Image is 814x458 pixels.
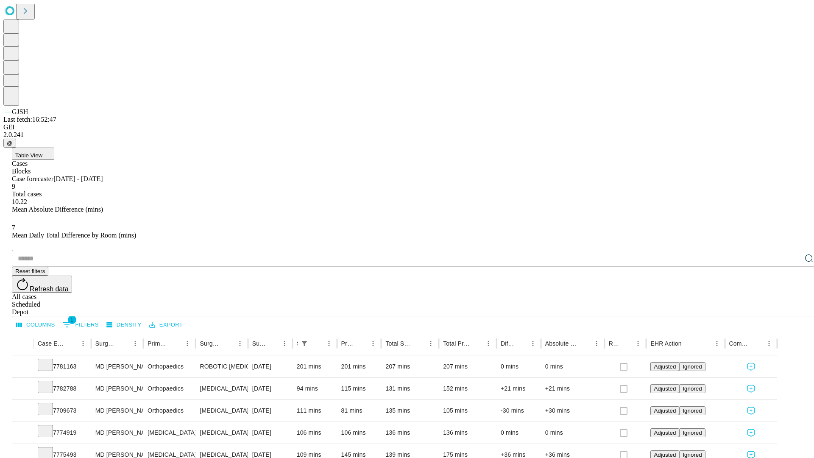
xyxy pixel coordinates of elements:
[683,338,694,349] button: Sort
[17,404,29,419] button: Expand
[12,198,27,205] span: 10.22
[200,422,243,444] div: [MEDICAL_DATA]
[15,268,45,274] span: Reset filters
[654,452,676,458] span: Adjusted
[385,378,435,399] div: 131 mins
[501,356,537,377] div: 0 mins
[341,378,377,399] div: 115 mins
[683,452,702,458] span: Ignored
[147,318,185,332] button: Export
[17,426,29,441] button: Expand
[323,338,335,349] button: Menu
[200,356,243,377] div: ROBOTIC [MEDICAL_DATA] KNEE TOTAL
[341,356,377,377] div: 201 mins
[501,400,537,422] div: -30 mins
[252,400,288,422] div: [DATE]
[385,422,435,444] div: 136 mins
[17,360,29,374] button: Expand
[443,378,492,399] div: 152 mins
[650,362,679,371] button: Adjusted
[53,175,103,182] span: [DATE] - [DATE]
[679,384,705,393] button: Ignored
[654,408,676,414] span: Adjusted
[385,356,435,377] div: 207 mins
[298,338,310,349] button: Show filters
[413,338,425,349] button: Sort
[68,316,76,324] span: 1
[252,378,288,399] div: [DATE]
[148,356,191,377] div: Orthopaedics
[234,338,246,349] button: Menu
[297,378,333,399] div: 94 mins
[297,422,333,444] div: 106 mins
[38,378,87,399] div: 7782788
[654,385,676,392] span: Adjusted
[17,382,29,397] button: Expand
[117,338,129,349] button: Sort
[200,340,221,347] div: Surgery Name
[545,422,600,444] div: 0 mins
[679,362,705,371] button: Ignored
[12,183,15,190] span: 9
[12,206,103,213] span: Mean Absolute Difference (mins)
[711,338,723,349] button: Menu
[501,422,537,444] div: 0 mins
[38,356,87,377] div: 7781163
[341,400,377,422] div: 81 mins
[501,378,537,399] div: +21 mins
[129,338,141,349] button: Menu
[654,363,676,370] span: Adjusted
[3,116,56,123] span: Last fetch: 16:52:47
[38,340,64,347] div: Case Epic Id
[148,422,191,444] div: [MEDICAL_DATA]
[443,340,470,347] div: Total Predicted Duration
[341,340,355,347] div: Predicted In Room Duration
[385,400,435,422] div: 135 mins
[65,338,77,349] button: Sort
[650,384,679,393] button: Adjusted
[95,378,139,399] div: MD [PERSON_NAME] [PERSON_NAME] Md
[683,385,702,392] span: Ignored
[12,175,53,182] span: Case forecaster
[95,340,117,347] div: Surgeon Name
[15,152,42,159] span: Table View
[385,340,412,347] div: Total Scheduled Duration
[12,148,54,160] button: Table View
[148,378,191,399] div: Orthopaedics
[95,422,139,444] div: MD [PERSON_NAME] E Md
[650,340,681,347] div: EHR Action
[61,318,101,332] button: Show filters
[14,318,57,332] button: Select columns
[545,378,600,399] div: +21 mins
[279,338,290,349] button: Menu
[527,338,539,349] button: Menu
[267,338,279,349] button: Sort
[7,140,13,146] span: @
[683,363,702,370] span: Ignored
[181,338,193,349] button: Menu
[515,338,527,349] button: Sort
[12,276,72,293] button: Refresh data
[683,430,702,436] span: Ignored
[38,422,87,444] div: 7774919
[12,224,15,231] span: 7
[148,340,169,347] div: Primary Service
[12,108,28,115] span: GJSH
[104,318,144,332] button: Density
[341,422,377,444] div: 106 mins
[252,422,288,444] div: [DATE]
[683,408,702,414] span: Ignored
[763,338,775,349] button: Menu
[425,338,437,349] button: Menu
[148,400,191,422] div: Orthopaedics
[545,340,578,347] div: Absolute Difference
[355,338,367,349] button: Sort
[654,430,676,436] span: Adjusted
[471,338,482,349] button: Sort
[501,340,514,347] div: Difference
[12,232,136,239] span: Mean Daily Total Difference by Room (mins)
[729,340,750,347] div: Comments
[12,190,42,198] span: Total cases
[297,356,333,377] div: 201 mins
[95,400,139,422] div: MD [PERSON_NAME] [PERSON_NAME] Md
